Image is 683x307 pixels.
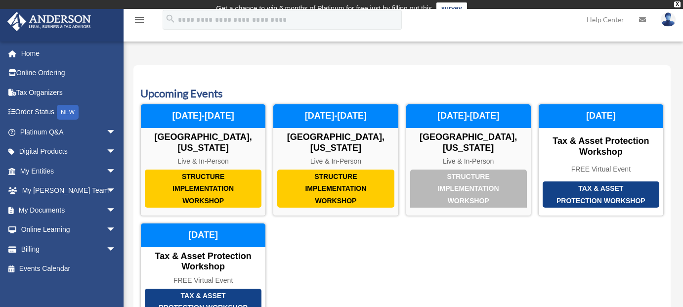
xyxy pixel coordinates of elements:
div: [DATE] [539,104,663,128]
div: Live & In-Person [141,157,265,166]
div: [GEOGRAPHIC_DATA], [US_STATE] [273,132,398,153]
a: Tax Organizers [7,83,131,102]
a: My Entitiesarrow_drop_down [7,161,131,181]
div: [DATE]-[DATE] [273,104,398,128]
a: My [PERSON_NAME] Teamarrow_drop_down [7,181,131,201]
div: close [674,1,681,7]
div: [GEOGRAPHIC_DATA], [US_STATE] [141,132,265,153]
span: arrow_drop_down [106,122,126,142]
span: arrow_drop_down [106,181,126,201]
span: arrow_drop_down [106,200,126,220]
a: Order StatusNEW [7,102,131,123]
a: My Documentsarrow_drop_down [7,200,131,220]
a: Online Ordering [7,63,131,83]
a: Billingarrow_drop_down [7,239,131,259]
a: Digital Productsarrow_drop_down [7,142,131,162]
a: Platinum Q&Aarrow_drop_down [7,122,131,142]
span: arrow_drop_down [106,142,126,162]
a: menu [133,17,145,26]
div: Structure Implementation Workshop [410,170,527,208]
a: Structure Implementation Workshop [GEOGRAPHIC_DATA], [US_STATE] Live & In-Person [DATE]-[DATE] [140,104,266,216]
a: Structure Implementation Workshop [GEOGRAPHIC_DATA], [US_STATE] Live & In-Person [DATE]-[DATE] [406,104,531,216]
div: Tax & Asset Protection Workshop [141,251,265,272]
div: Live & In-Person [406,157,531,166]
a: Events Calendar [7,259,126,279]
a: Tax & Asset Protection Workshop Tax & Asset Protection Workshop FREE Virtual Event [DATE] [538,104,664,216]
div: Structure Implementation Workshop [145,170,261,208]
span: arrow_drop_down [106,220,126,240]
div: FREE Virtual Event [539,165,663,174]
i: menu [133,14,145,26]
div: Tax & Asset Protection Workshop [543,181,659,208]
div: Tax & Asset Protection Workshop [539,136,663,157]
a: Structure Implementation Workshop [GEOGRAPHIC_DATA], [US_STATE] Live & In-Person [DATE]-[DATE] [273,104,398,216]
div: [DATE]-[DATE] [141,104,265,128]
div: Get a chance to win 6 months of Platinum for free just by filling out this [216,2,432,14]
a: survey [436,2,467,14]
h3: Upcoming Events [140,86,664,101]
span: arrow_drop_down [106,239,126,260]
div: [DATE]-[DATE] [406,104,531,128]
a: Home [7,44,131,63]
div: NEW [57,105,79,120]
div: Live & In-Person [273,157,398,166]
img: User Pic [661,12,676,27]
a: Online Learningarrow_drop_down [7,220,131,240]
div: [GEOGRAPHIC_DATA], [US_STATE] [406,132,531,153]
div: FREE Virtual Event [141,276,265,285]
div: Structure Implementation Workshop [277,170,394,208]
i: search [165,13,176,24]
span: arrow_drop_down [106,161,126,181]
img: Anderson Advisors Platinum Portal [4,12,94,31]
div: [DATE] [141,223,265,247]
